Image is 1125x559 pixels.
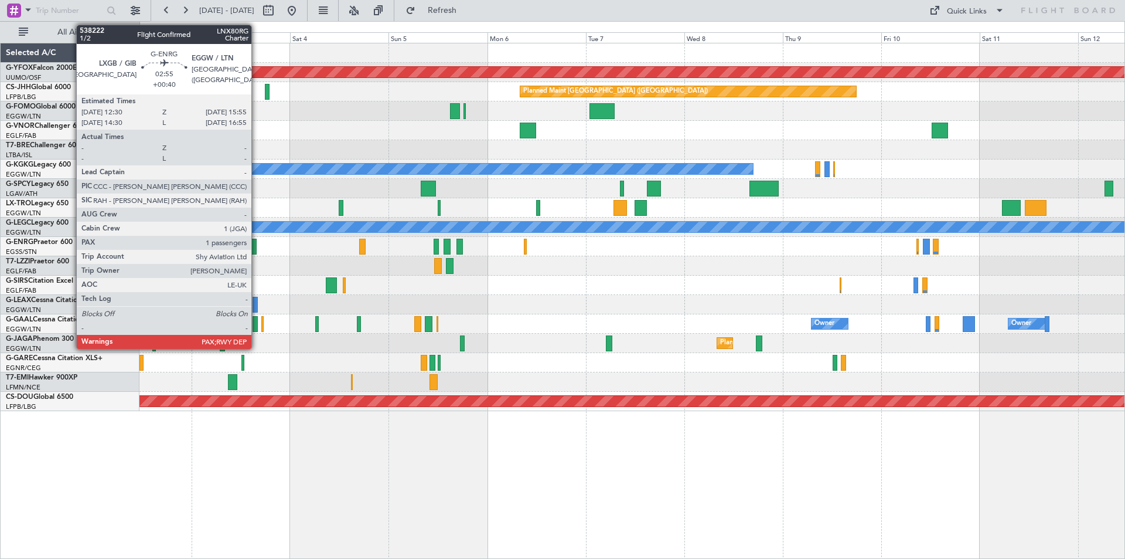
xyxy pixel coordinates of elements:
a: EGGW/LTN [6,325,41,334]
a: G-KGKGLegacy 600 [6,161,71,168]
a: G-ENRGPraetor 600 [6,239,73,246]
a: EGGW/LTN [6,306,41,314]
a: EGGW/LTN [6,112,41,121]
div: Planned Maint [GEOGRAPHIC_DATA] ([GEOGRAPHIC_DATA]) [523,83,708,100]
a: G-SPCYLegacy 650 [6,181,69,188]
span: All Aircraft [30,28,124,36]
span: G-LEAX [6,297,31,304]
a: G-GAALCessna Citation XLS+ [6,316,103,323]
span: T7-EMI [6,374,29,381]
span: CS-JHH [6,84,31,91]
span: [DATE] - [DATE] [199,5,254,16]
div: Thu 9 [783,32,881,43]
input: Trip Number [36,2,103,19]
div: [DATE] [142,23,162,33]
div: Sat 11 [980,32,1078,43]
a: EGGW/LTN [6,170,41,179]
a: EGLF/FAB [6,131,36,140]
span: G-SPCY [6,181,31,188]
a: EGNR/CEG [6,364,41,372]
span: G-SIRS [6,277,28,284]
a: LFPB/LBG [6,402,36,411]
div: Wed 8 [684,32,783,43]
span: CS-DOU [6,394,33,401]
a: G-GARECessna Citation XLS+ [6,355,103,362]
span: G-ENRG [6,239,33,246]
a: G-VNORChallenger 650 [6,123,85,130]
div: Sun 5 [388,32,487,43]
span: G-KGKG [6,161,33,168]
a: EGLF/FAB [6,286,36,295]
a: G-YFOXFalcon 2000EX [6,65,81,72]
div: Fri 3 [192,32,290,43]
span: G-VNOR [6,123,35,130]
span: T7-BRE [6,142,30,149]
a: G-SIRSCitation Excel [6,277,73,284]
a: UUMO/OSF [6,73,41,82]
span: Refresh [418,6,467,15]
a: G-LEAXCessna Citation XLS [6,297,96,304]
span: LX-TRO [6,200,31,207]
a: CS-JHHGlobal 6000 [6,84,71,91]
div: Quick Links [947,6,987,18]
div: Fri 10 [881,32,980,43]
a: EGLF/FAB [6,267,36,276]
a: G-LEGCLegacy 600 [6,219,69,226]
a: T7-BREChallenger 604 [6,142,80,149]
a: G-FOMOGlobal 6000 [6,103,76,110]
span: G-YFOX [6,65,33,72]
a: T7-LZZIPraetor 600 [6,258,69,265]
a: EGGW/LTN [6,228,41,237]
a: T7-EMIHawker 900XP [6,374,77,381]
button: All Aircraft [13,23,127,42]
span: G-JAGA [6,336,33,343]
div: Mon 6 [487,32,586,43]
a: LFPB/LBG [6,93,36,101]
div: Sat 4 [290,32,388,43]
span: G-FOMO [6,103,36,110]
a: LFMN/NCE [6,383,40,392]
div: Planned Maint [GEOGRAPHIC_DATA] ([GEOGRAPHIC_DATA]) [720,334,905,352]
button: Quick Links [923,1,1010,20]
span: T7-LZZI [6,258,30,265]
div: Owner [814,315,834,333]
a: LGAV/ATH [6,189,37,198]
div: Owner [1011,315,1031,333]
a: EGGW/LTN [6,209,41,218]
a: G-JAGAPhenom 300 [6,336,74,343]
div: Tue 7 [586,32,684,43]
a: LTBA/ISL [6,151,32,160]
span: G-GAAL [6,316,33,323]
a: LX-TROLegacy 650 [6,200,69,207]
span: G-GARE [6,355,33,362]
span: G-LEGC [6,219,31,226]
a: CS-DOUGlobal 6500 [6,394,73,401]
a: EGSS/STN [6,248,37,256]
button: Refresh [400,1,471,20]
div: Thu 2 [93,32,192,43]
a: EGGW/LTN [6,344,41,353]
